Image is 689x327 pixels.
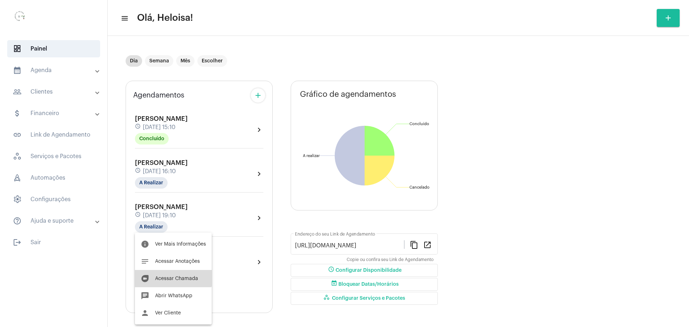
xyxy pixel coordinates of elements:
mat-icon: info [141,240,149,248]
span: Acessar Chamada [155,276,198,281]
span: Ver Cliente [155,311,181,316]
span: Abrir WhatsApp [155,293,192,298]
mat-icon: notes [141,257,149,266]
span: Ver Mais Informações [155,242,206,247]
mat-icon: duo [141,274,149,283]
mat-icon: chat [141,292,149,300]
mat-icon: person [141,309,149,317]
span: Acessar Anotações [155,259,200,264]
